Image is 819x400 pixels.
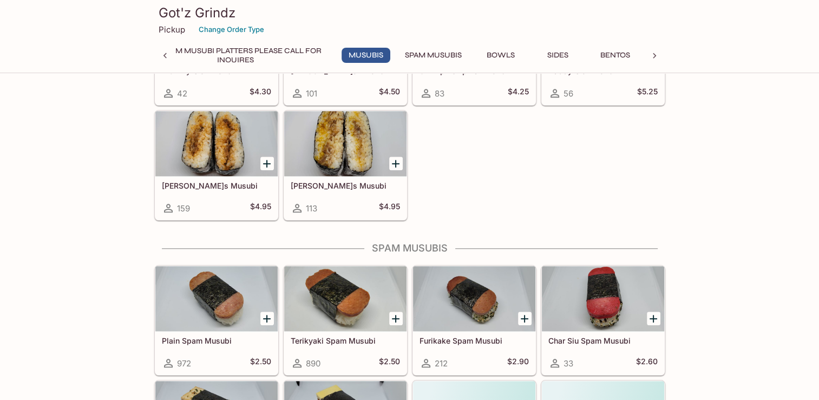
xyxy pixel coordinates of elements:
[291,336,400,345] h5: Terikyaki Spam Musubi
[177,88,187,99] span: 42
[564,88,573,99] span: 56
[534,48,582,63] button: Sides
[155,266,278,375] a: Plain Spam Musubi972$2.50
[250,357,271,370] h5: $2.50
[306,358,320,369] span: 890
[413,266,535,331] div: Furikake Spam Musubi
[591,48,640,63] button: Bentos
[155,111,278,220] a: [PERSON_NAME]s Musubi159$4.95
[306,88,317,99] span: 101
[476,48,525,63] button: Bowls
[636,357,658,370] h5: $2.60
[342,48,390,63] button: Musubis
[159,24,185,35] p: Pickup
[154,242,665,254] h4: Spam Musubis
[637,87,658,100] h5: $5.25
[420,336,529,345] h5: Furikake Spam Musubi
[379,87,400,100] h5: $4.50
[177,358,191,369] span: 972
[435,88,444,99] span: 83
[177,203,190,214] span: 159
[389,157,403,170] button: Add Mika G's Musubi
[284,111,407,220] a: [PERSON_NAME]s Musubi113$4.95
[564,358,573,369] span: 33
[389,312,403,325] button: Add Terikyaki Spam Musubi
[155,266,278,331] div: Plain Spam Musubi
[306,203,317,214] span: 113
[159,4,661,21] h3: Got'z Grindz
[155,111,278,176] div: Yumi G's Musubi
[548,336,658,345] h5: Char Siu Spam Musubi
[284,111,407,176] div: Mika G's Musubi
[379,202,400,215] h5: $4.95
[412,266,536,375] a: Furikake Spam Musubi212$2.90
[507,357,529,370] h5: $2.90
[250,202,271,215] h5: $4.95
[518,312,532,325] button: Add Furikake Spam Musubi
[647,312,660,325] button: Add Char Siu Spam Musubi
[541,266,665,375] a: Char Siu Spam Musubi33$2.60
[379,357,400,370] h5: $2.50
[138,48,333,63] button: Custom Musubi Platters PLEASE CALL FOR INQUIRES
[284,266,407,331] div: Terikyaki Spam Musubi
[435,358,448,369] span: 212
[260,157,274,170] button: Add Yumi G's Musubi
[250,87,271,100] h5: $4.30
[291,181,400,190] h5: [PERSON_NAME]s Musubi
[260,312,274,325] button: Add Plain Spam Musubi
[194,21,269,38] button: Change Order Type
[162,181,271,190] h5: [PERSON_NAME]s Musubi
[542,266,664,331] div: Char Siu Spam Musubi
[284,266,407,375] a: Terikyaki Spam Musubi890$2.50
[162,336,271,345] h5: Plain Spam Musubi
[508,87,529,100] h5: $4.25
[399,48,468,63] button: Spam Musubis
